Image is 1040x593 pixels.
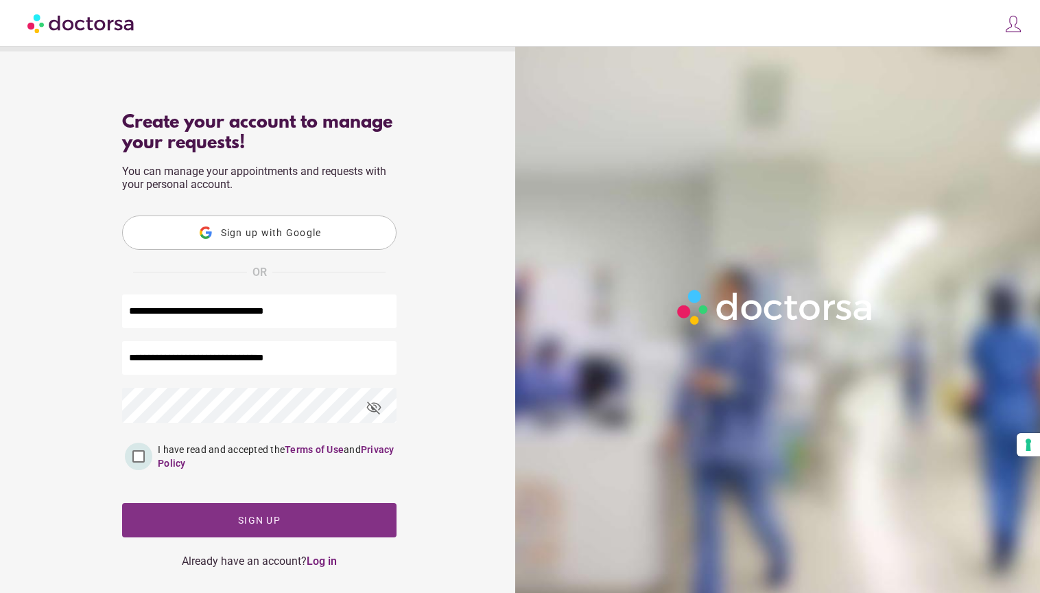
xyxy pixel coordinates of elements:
[122,165,397,191] p: You can manage your appointments and requests with your personal account.
[285,444,344,455] a: Terms of Use
[238,515,281,526] span: Sign up
[252,264,267,281] span: OR
[27,8,136,38] img: Doctorsa.com
[122,216,397,250] button: Sign up with Google
[122,555,397,568] div: Already have an account?
[355,389,392,426] span: visibility_off
[307,555,337,568] a: Log in
[155,443,397,470] label: I have read and accepted the and
[221,227,322,238] span: Sign up with Google
[1004,14,1023,34] img: icons8-customer-100.png
[1017,433,1040,456] button: Your consent preferences for tracking technologies
[122,503,397,537] button: Sign up
[122,113,397,154] div: Create your account to manage your requests!
[158,444,394,469] a: Privacy Policy
[672,284,879,331] img: Logo-Doctorsa-trans-White-partial-flat.png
